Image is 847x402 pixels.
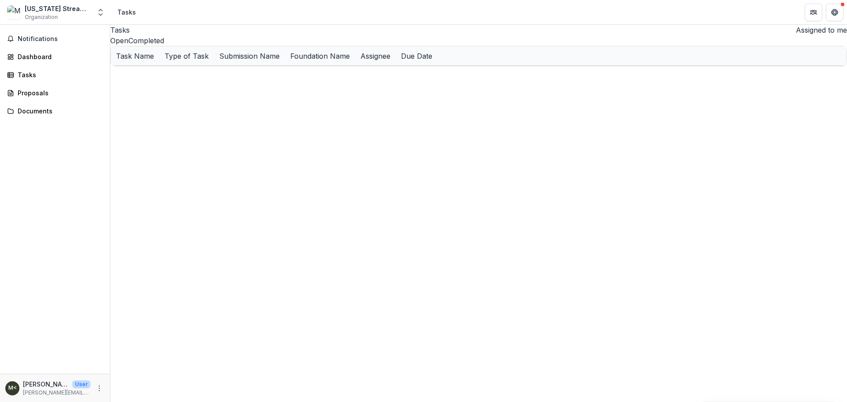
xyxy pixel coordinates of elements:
p: User [72,380,90,388]
div: Type of Task [159,46,214,65]
button: More [94,383,105,394]
button: Completed [128,35,164,46]
div: Assignee [355,46,396,65]
nav: breadcrumb [114,6,139,19]
p: [PERSON_NAME] <[PERSON_NAME][EMAIL_ADDRESS][DOMAIN_NAME]> [23,379,69,389]
div: Foundation Name [285,46,355,65]
a: Documents [4,104,106,118]
div: Submission Name [214,46,285,65]
div: Due Date [396,51,438,61]
div: Due Date [396,46,438,65]
div: [US_STATE] Stream Team Watershed Coalition [25,4,91,13]
div: Proposals [18,88,99,98]
div: Task Name [111,46,159,65]
div: Tasks [18,70,99,79]
div: Foundation Name [285,51,355,61]
h2: Tasks [110,25,130,35]
div: Dashboard [18,52,99,61]
p: [PERSON_NAME][EMAIL_ADDRESS][DOMAIN_NAME] [23,389,90,397]
div: Documents [18,106,99,116]
button: Partners [805,4,822,21]
button: Get Help [826,4,843,21]
button: Open [110,35,128,46]
span: Notifications [18,35,103,43]
a: Tasks [4,68,106,82]
a: Proposals [4,86,106,100]
a: Dashboard [4,49,106,64]
div: Mary Culler <mary@streamteamsunited.org> [8,385,17,391]
button: Notifications [4,32,106,46]
div: Type of Task [159,51,214,61]
img: Missouri Stream Team Watershed Coalition [7,5,21,19]
button: Assigned to me [792,25,847,35]
div: Submission Name [214,51,285,61]
div: Tasks [117,8,136,17]
button: Open entity switcher [94,4,107,21]
span: Organization [25,13,58,21]
div: Assignee [355,51,396,61]
div: Task Name [111,51,159,61]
